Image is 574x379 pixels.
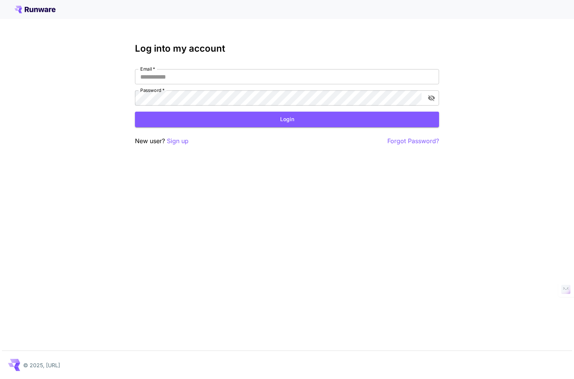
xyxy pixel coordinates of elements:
[140,87,165,93] label: Password
[140,66,155,72] label: Email
[135,136,189,146] p: New user?
[167,136,189,146] button: Sign up
[23,361,60,369] p: © 2025, [URL]
[135,43,439,54] h3: Log into my account
[387,136,439,146] button: Forgot Password?
[425,91,438,105] button: toggle password visibility
[135,112,439,127] button: Login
